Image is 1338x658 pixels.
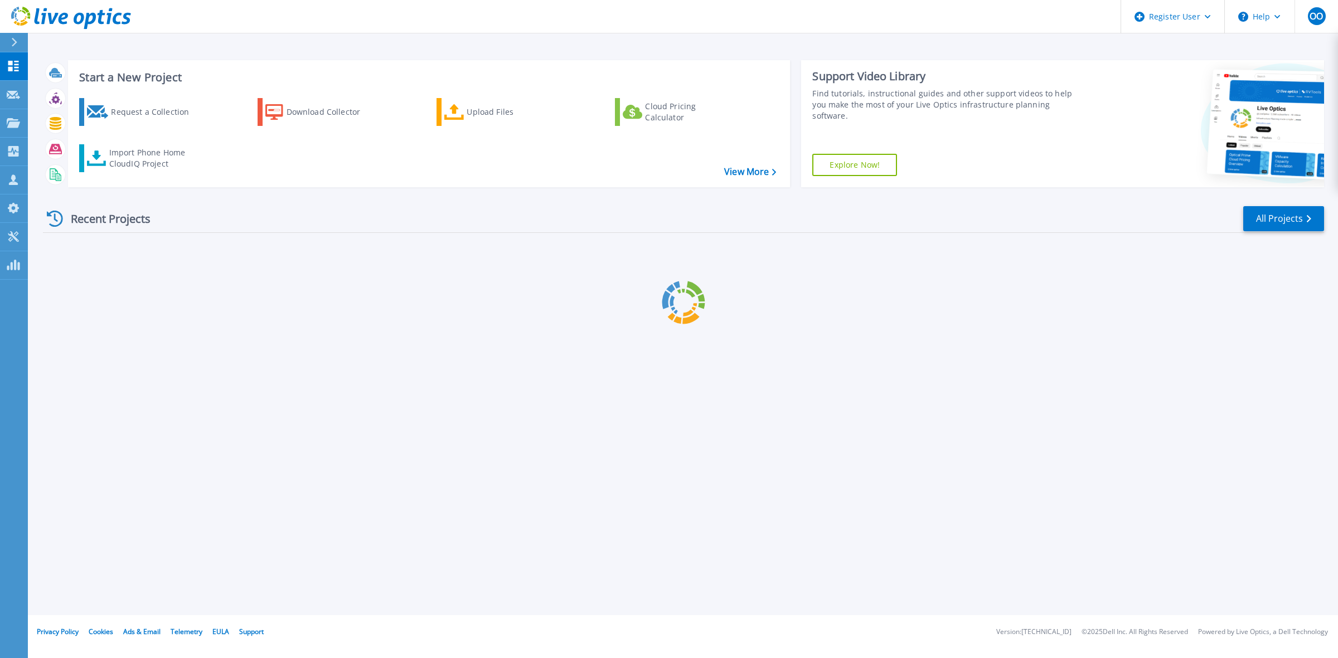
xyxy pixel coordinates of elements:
[812,88,1082,121] div: Find tutorials, instructional guides and other support videos to help you make the most of your L...
[258,98,382,126] a: Download Collector
[239,627,264,636] a: Support
[615,98,739,126] a: Cloud Pricing Calculator
[1082,628,1188,636] li: © 2025 Dell Inc. All Rights Reserved
[123,627,161,636] a: Ads & Email
[109,147,196,169] div: Import Phone Home CloudIQ Project
[724,167,776,177] a: View More
[1198,628,1328,636] li: Powered by Live Optics, a Dell Technology
[43,205,166,232] div: Recent Projects
[37,627,79,636] a: Privacy Policy
[79,98,203,126] a: Request a Collection
[111,101,200,123] div: Request a Collection
[287,101,376,123] div: Download Collector
[812,69,1082,84] div: Support Video Library
[171,627,202,636] a: Telemetry
[437,98,561,126] a: Upload Files
[645,101,734,123] div: Cloud Pricing Calculator
[996,628,1072,636] li: Version: [TECHNICAL_ID]
[79,71,776,84] h3: Start a New Project
[89,627,113,636] a: Cookies
[212,627,229,636] a: EULA
[467,101,556,123] div: Upload Files
[1310,12,1323,21] span: OO
[1243,206,1324,231] a: All Projects
[812,154,897,176] a: Explore Now!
